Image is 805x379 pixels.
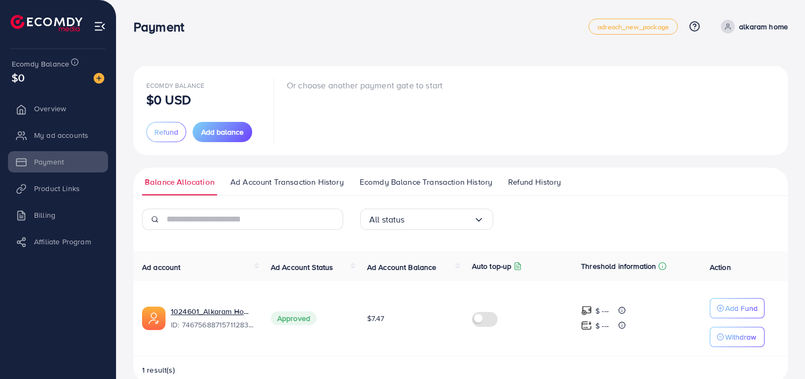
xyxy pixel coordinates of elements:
p: Auto top-up [472,260,512,273]
p: Add Fund [725,302,758,315]
img: image [94,73,104,84]
img: menu [94,20,106,32]
span: Approved [271,311,317,325]
div: <span class='underline'>1024601_Alkaram Home_1738678872460</span></br>7467568871571128337 [171,306,254,331]
p: $0 USD [146,93,191,106]
p: $ --- [595,319,609,332]
span: All status [369,211,405,228]
span: Ecomdy Balance [146,81,204,90]
img: top-up amount [581,320,592,331]
button: Refund [146,122,186,142]
span: ID: 7467568871571128337 [171,319,254,330]
span: $0 [12,70,24,85]
span: Action [710,262,731,273]
span: $7.47 [367,313,385,324]
span: Refund History [508,176,561,188]
input: Search for option [405,211,474,228]
span: Ecomdy Balance Transaction History [360,176,492,188]
div: Search for option [360,209,493,230]
p: alkaram home [739,20,788,33]
span: Ecomdy Balance [12,59,69,69]
span: Add balance [201,127,244,137]
img: top-up amount [581,305,592,316]
a: 1024601_Alkaram Home_1738678872460 [171,306,254,317]
a: alkaram home [717,20,788,34]
span: Ad account [142,262,181,273]
span: adreach_new_package [597,23,669,30]
img: logo [11,15,82,31]
img: ic-ads-acc.e4c84228.svg [142,307,165,330]
span: Refund [154,127,178,137]
button: Withdraw [710,327,765,347]
span: Balance Allocation [145,176,214,188]
a: adreach_new_package [588,19,678,35]
span: Ad Account Balance [367,262,437,273]
span: Ad Account Status [271,262,334,273]
p: Withdraw [725,331,756,343]
p: Or choose another payment gate to start [287,79,443,92]
span: 1 result(s) [142,365,175,375]
p: Threshold information [581,260,656,273]
button: Add balance [193,122,252,142]
p: $ --- [595,304,609,317]
button: Add Fund [710,298,765,318]
span: Ad Account Transaction History [230,176,344,188]
h3: Payment [134,19,193,35]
